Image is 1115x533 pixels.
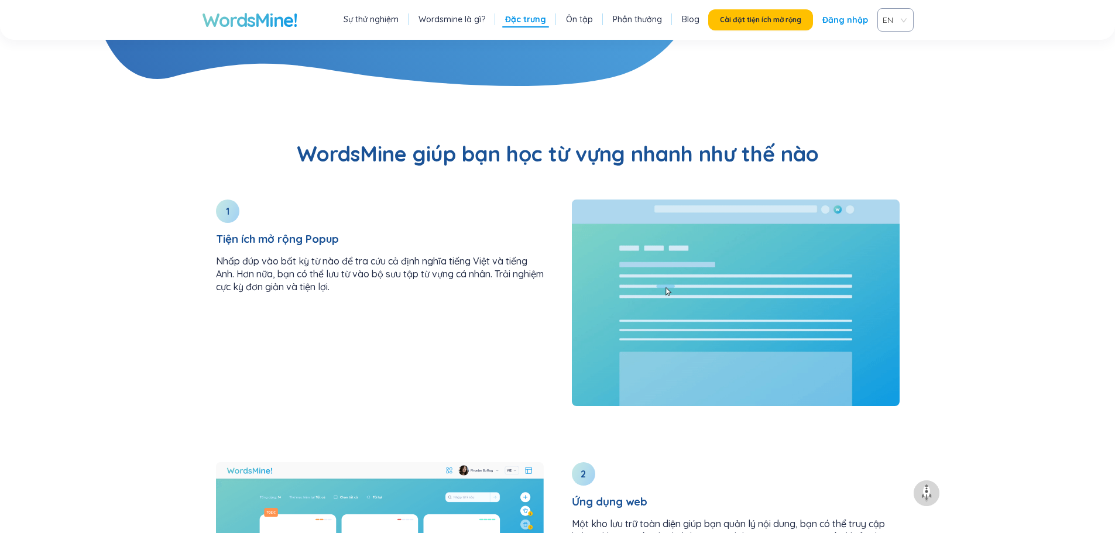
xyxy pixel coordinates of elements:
font: EN [883,15,893,25]
font: Blog [682,14,699,25]
font: WordsMine giúp bạn học từ vựng nhanh như thế nào [297,140,819,167]
a: Ôn tập [566,13,593,25]
font: 1 [226,205,229,217]
img: to top [917,484,936,503]
a: WordsMine! [202,8,297,32]
a: Sự thử nghiệm [344,13,399,25]
font: Đặc trưng [505,14,546,25]
font: 2 [581,468,586,480]
font: Ôn tập [566,14,593,25]
a: Đăng nhập [822,9,868,30]
a: Blog [682,13,699,25]
a: Đặc trưng [505,13,546,25]
font: Wordsmine là gì? [418,14,485,25]
span: VIE [883,11,904,29]
a: Wordsmine là gì? [418,13,485,25]
font: Phần thưởng [613,14,662,25]
font: Ứng dụng web [572,494,647,508]
button: Cài đặt tiện ích mở rộng [708,9,813,30]
font: Tiện ích mở rộng Popup [216,232,339,246]
font: Nhấp đúp vào bất kỳ từ nào để tra cứu cả định nghĩa tiếng Việt và tiếng Anh. Hơn nữa, bạn có thể ... [216,255,544,293]
font: Đăng nhập [822,15,868,25]
font: Cài đặt tiện ích mở rộng [720,15,801,24]
a: Phần thưởng [613,13,662,25]
font: Sự thử nghiệm [344,14,399,25]
img: WordsMine giúp bạn học từ vựng nhanh như thế nào [572,200,900,406]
